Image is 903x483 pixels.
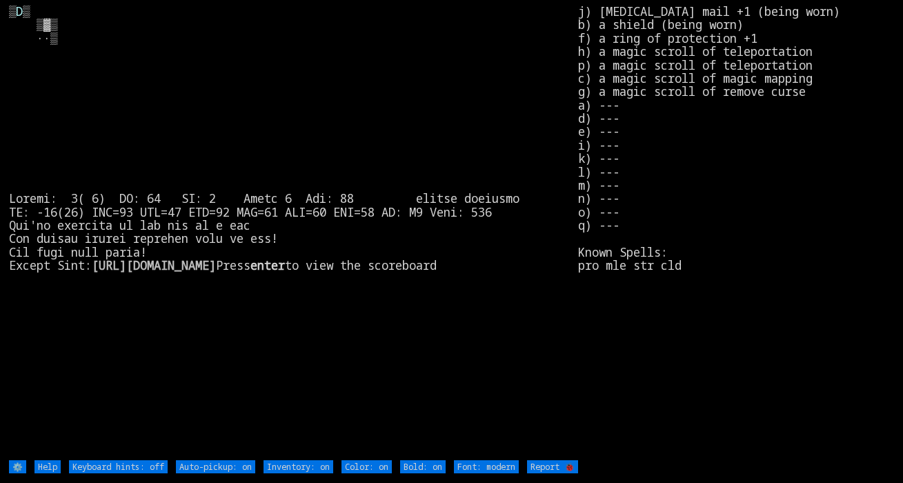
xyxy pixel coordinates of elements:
larn: ▒ ▒ ▒▓▒ ··▒ Loremi: 3( 6) DO: 64 SI: 2 Ametc 6 Adi: 88 elitse doeiusmo TE: -16(26) INC=93 UTL=47 ... [9,5,578,459]
b: enter [250,257,285,273]
input: Font: modern [454,460,519,473]
input: ⚙️ [9,460,26,473]
input: Auto-pickup: on [176,460,255,473]
input: Keyboard hints: off [69,460,168,473]
input: Inventory: on [264,460,333,473]
input: Help [34,460,61,473]
input: Color: on [341,460,392,473]
input: Report 🐞 [527,460,578,473]
a: [URL][DOMAIN_NAME] [92,257,216,273]
stats: j) [MEDICAL_DATA] mail +1 (being worn) b) a shield (being worn) f) a ring of protection +1 h) a m... [578,5,894,459]
font: D [16,3,23,19]
input: Bold: on [400,460,446,473]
